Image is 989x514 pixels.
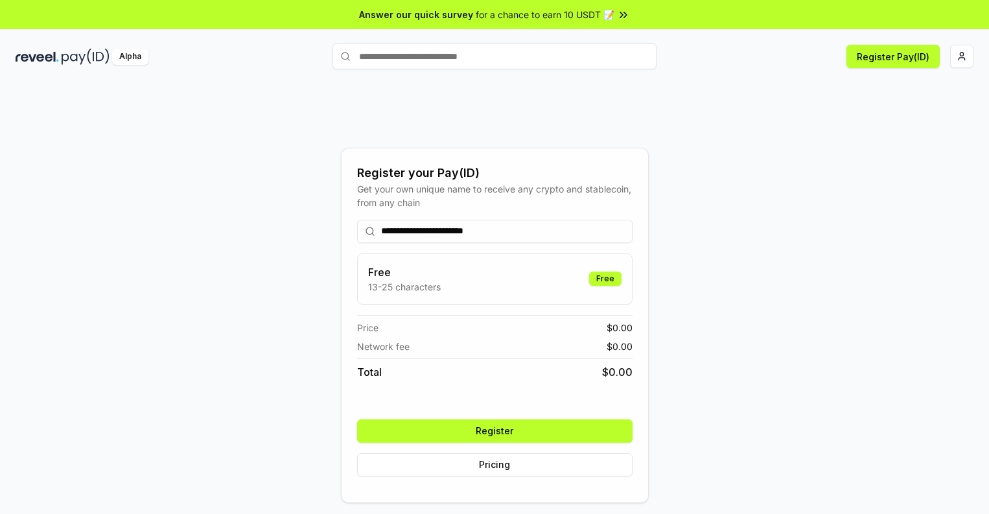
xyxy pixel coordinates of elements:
[607,321,633,334] span: $ 0.00
[357,321,378,334] span: Price
[357,182,633,209] div: Get your own unique name to receive any crypto and stablecoin, from any chain
[357,419,633,443] button: Register
[357,340,410,353] span: Network fee
[16,49,59,65] img: reveel_dark
[607,340,633,353] span: $ 0.00
[112,49,148,65] div: Alpha
[359,8,473,21] span: Answer our quick survey
[368,264,441,280] h3: Free
[589,272,622,286] div: Free
[357,164,633,182] div: Register your Pay(ID)
[846,45,940,68] button: Register Pay(ID)
[368,280,441,294] p: 13-25 characters
[476,8,614,21] span: for a chance to earn 10 USDT 📝
[357,453,633,476] button: Pricing
[602,364,633,380] span: $ 0.00
[62,49,110,65] img: pay_id
[357,364,382,380] span: Total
